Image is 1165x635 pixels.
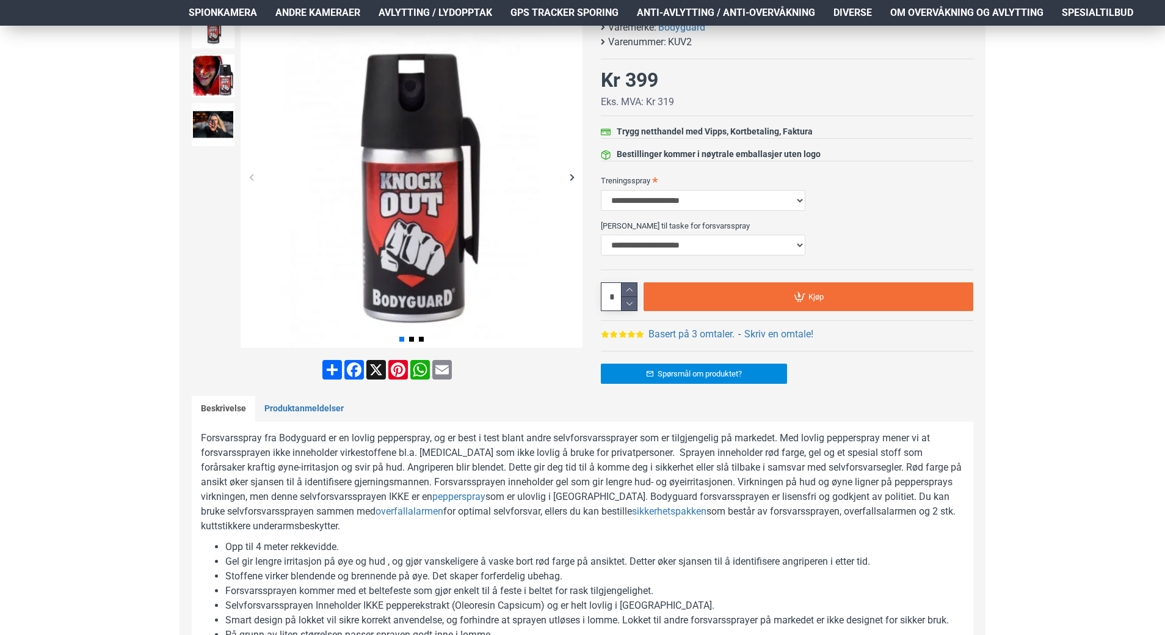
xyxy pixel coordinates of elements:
li: Selvforsvarssprayen Inneholder IKKE pepperekstrakt (Oleoresin Capsicum) og er helt lovlig i [GEOG... [225,598,964,613]
span: Andre kameraer [275,6,360,20]
span: Anti-avlytting / Anti-overvåkning [637,6,815,20]
a: WhatsApp [409,360,431,380]
div: Kr 399 [601,65,658,95]
div: Previous slide [241,166,262,188]
a: Beskrivelse [192,396,255,422]
span: Diverse [833,6,872,20]
label: Treningsspray [601,171,973,190]
span: KUV2 [668,35,692,50]
li: Opp til 4 meter rekkevidde. [225,540,964,554]
label: [PERSON_NAME] til taske for forsvarsspray [601,216,973,235]
a: sikkerhetspakken [632,504,706,519]
span: Avlytting / Lydopptak [379,6,492,20]
span: Go to slide 1 [399,337,404,342]
b: Varenummer: [608,35,666,50]
a: Skriv en omtale! [744,327,813,342]
a: overfallalarmen [376,504,443,519]
a: Bodyguard [658,20,705,35]
div: Next slide [561,166,582,188]
a: Email [431,360,453,380]
img: Forsvarsspray - Lovlig Pepperspray - SpyGadgets.no [241,6,582,348]
span: Go to slide 3 [419,337,424,342]
span: Spesialtilbud [1062,6,1133,20]
a: Produktanmeldelser [255,396,353,422]
b: Varemerke: [608,20,656,35]
li: Stoffene virker blendende og brennende på øye. Det skaper forferdelig ubehag. [225,569,964,584]
span: Om overvåkning og avlytting [890,6,1043,20]
a: Spørsmål om produktet? [601,364,787,384]
p: Forsvarsspray fra Bodyguard er en lovlig pepperspray, og er best i test blant andre selvforsvarss... [201,431,964,534]
div: Trygg netthandel med Vipps, Kortbetaling, Faktura [617,125,813,138]
span: Spionkamera [189,6,257,20]
span: Kjøp [808,293,824,301]
div: Bestillinger kommer i nøytrale emballasjer uten logo [617,148,821,161]
li: Smart design på lokket vil sikre korrekt anvendelse, og forhindre at sprayen utløses i lomme. Lok... [225,613,964,628]
img: Forsvarsspray - Lovlig Pepperspray - SpyGadgets.no [192,6,234,48]
img: Forsvarsspray - Lovlig Pepperspray - SpyGadgets.no [192,54,234,97]
a: X [365,360,387,380]
li: Gel gir lengre irritasjon på øye og hud , og gjør vanskeligere å vaske bort rød farge på ansiktet... [225,554,964,569]
a: Facebook [343,360,365,380]
span: Go to slide 2 [409,337,414,342]
a: pepperspray [432,490,485,504]
a: Basert på 3 omtaler. [648,327,735,342]
a: Pinterest [387,360,409,380]
a: Share [321,360,343,380]
span: GPS Tracker Sporing [510,6,619,20]
img: Forsvarsspray - Lovlig Pepperspray - SpyGadgets.no [192,103,234,146]
li: Forsvarssprayen kommer med et beltefeste som gjør enkelt til å feste i beltet for rask tilgjengel... [225,584,964,598]
b: - [738,328,741,340]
